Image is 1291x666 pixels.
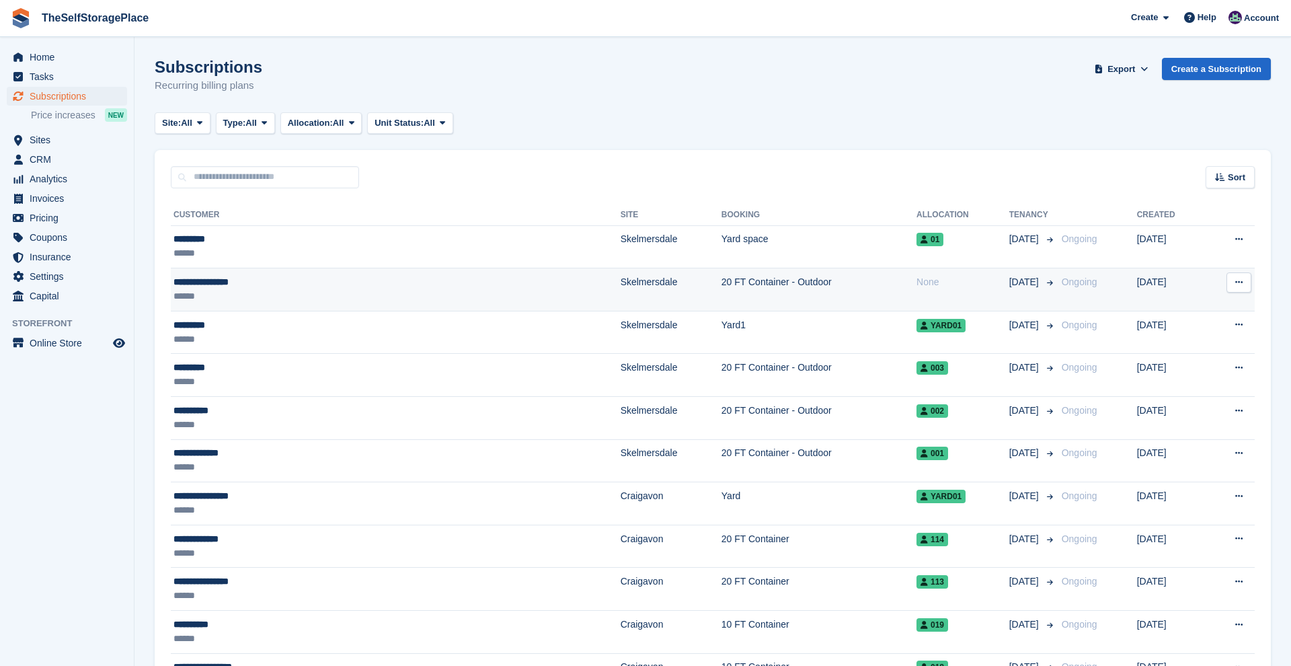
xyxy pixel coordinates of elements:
[30,267,110,286] span: Settings
[621,268,721,311] td: Skelmersdale
[7,87,127,106] a: menu
[721,205,916,226] th: Booking
[916,404,948,418] span: 002
[155,78,262,94] p: Recurring billing plans
[155,112,210,135] button: Site: All
[171,205,621,226] th: Customer
[1107,63,1135,76] span: Export
[31,108,127,122] a: Price increases NEW
[721,525,916,568] td: 20 FT Container
[1009,275,1042,289] span: [DATE]
[1137,205,1205,226] th: Created
[245,116,257,130] span: All
[1062,533,1097,544] span: Ongoing
[7,48,127,67] a: menu
[621,482,721,525] td: Craigavon
[30,131,110,149] span: Sites
[1162,58,1271,80] a: Create a Subscription
[1137,268,1205,311] td: [DATE]
[916,205,1009,226] th: Allocation
[1062,276,1097,287] span: Ongoing
[721,568,916,611] td: 20 FT Container
[1062,233,1097,244] span: Ongoing
[916,490,966,503] span: Yard01
[30,87,110,106] span: Subscriptions
[1009,232,1042,246] span: [DATE]
[36,7,154,29] a: TheSelfStoragePlace
[916,575,948,589] span: 113
[721,397,916,440] td: 20 FT Container - Outdoor
[30,150,110,169] span: CRM
[721,311,916,354] td: Yard1
[223,116,246,130] span: Type:
[621,397,721,440] td: Skelmersdale
[1198,11,1216,24] span: Help
[111,335,127,351] a: Preview store
[216,112,275,135] button: Type: All
[333,116,344,130] span: All
[721,354,916,397] td: 20 FT Container - Outdoor
[1009,205,1056,226] th: Tenancy
[30,189,110,208] span: Invoices
[1137,439,1205,482] td: [DATE]
[7,248,127,266] a: menu
[1009,618,1042,632] span: [DATE]
[105,108,127,122] div: NEW
[1009,318,1042,332] span: [DATE]
[30,248,110,266] span: Insurance
[30,287,110,305] span: Capital
[30,209,110,227] span: Pricing
[1009,404,1042,418] span: [DATE]
[1009,532,1042,546] span: [DATE]
[721,268,916,311] td: 20 FT Container - Outdoor
[288,116,333,130] span: Allocation:
[1228,11,1242,24] img: Sam
[30,170,110,188] span: Analytics
[621,354,721,397] td: Skelmersdale
[1062,447,1097,458] span: Ongoing
[162,116,181,130] span: Site:
[31,109,95,122] span: Price increases
[7,287,127,305] a: menu
[1009,446,1042,460] span: [DATE]
[621,225,721,268] td: Skelmersdale
[721,611,916,654] td: 10 FT Container
[30,67,110,86] span: Tasks
[1131,11,1158,24] span: Create
[7,209,127,227] a: menu
[424,116,435,130] span: All
[1137,568,1205,611] td: [DATE]
[1244,11,1279,25] span: Account
[916,533,948,546] span: 114
[375,116,424,130] span: Unit Status:
[7,150,127,169] a: menu
[280,112,362,135] button: Allocation: All
[1009,489,1042,503] span: [DATE]
[916,361,948,375] span: 003
[1062,619,1097,630] span: Ongoing
[916,618,948,632] span: 019
[7,228,127,247] a: menu
[11,8,31,28] img: stora-icon-8386f47178a22dfd0bd8f6a31ec36ba5ce8667c1dd55bd0f319d3a0aa187defe.svg
[7,67,127,86] a: menu
[1062,576,1097,587] span: Ongoing
[7,267,127,286] a: menu
[1137,225,1205,268] td: [DATE]
[1062,362,1097,373] span: Ongoing
[1062,405,1097,416] span: Ongoing
[916,233,943,246] span: 01
[1009,575,1042,589] span: [DATE]
[1137,482,1205,525] td: [DATE]
[30,228,110,247] span: Coupons
[721,225,916,268] td: Yard space
[621,568,721,611] td: Craigavon
[721,439,916,482] td: 20 FT Container - Outdoor
[1228,171,1245,184] span: Sort
[1137,354,1205,397] td: [DATE]
[7,334,127,353] a: menu
[1137,397,1205,440] td: [DATE]
[721,482,916,525] td: Yard
[1137,611,1205,654] td: [DATE]
[916,447,948,460] span: 001
[621,311,721,354] td: Skelmersdale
